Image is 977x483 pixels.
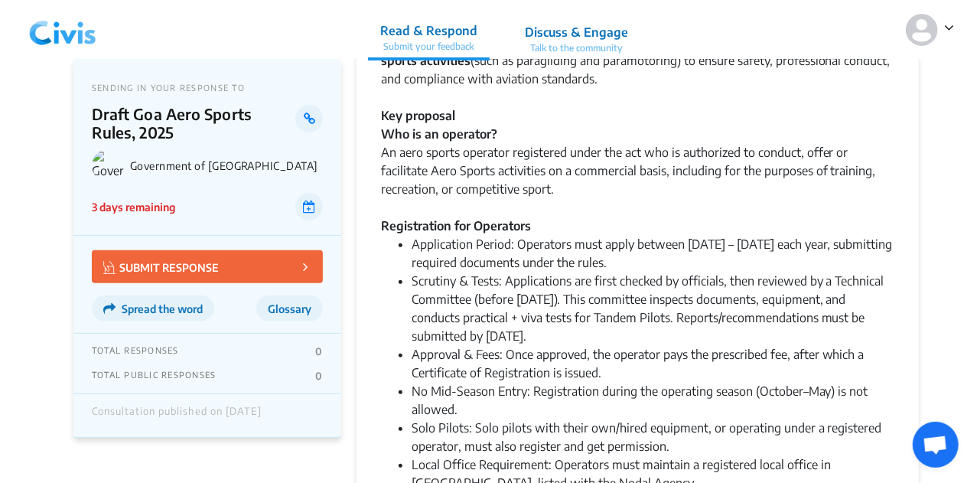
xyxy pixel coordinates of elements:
span: Glossary [268,302,311,315]
p: SENDING IN YOUR RESPONSE TO [92,83,323,93]
p: TOTAL PUBLIC RESPONSES [92,370,217,382]
p: 0 [315,370,322,382]
button: Glossary [256,295,323,321]
button: SUBMIT RESPONSE [92,250,323,283]
strong: Key proposal Who is an operator? [381,108,497,142]
p: Submit your feedback [380,40,477,54]
img: Government of Goa logo [92,149,124,181]
p: TOTAL RESPONSES [92,345,179,357]
li: Scrutiny & Tests: Applications are first checked by officials, then reviewed by a Technical Commi... [412,272,894,345]
p: 0 [315,345,322,357]
img: navlogo.png [23,7,103,53]
button: Spread the word [92,295,214,321]
div: Consultation published on [DATE] [92,406,262,426]
p: Talk to the community [525,41,628,55]
img: Vector.jpg [103,261,116,274]
span: Spread the word [122,302,203,315]
p: Read & Respond [380,21,477,40]
p: Government of [GEOGRAPHIC_DATA] [130,159,323,172]
li: Solo Pilots: Solo pilots with their own/hired equipment, or operating under a registered operator... [412,419,894,455]
li: No Mid-Season Entry: Registration during the operating season (October–May) is not allowed. [412,382,894,419]
div: Open chat [913,422,959,468]
p: SUBMIT RESPONSE [103,258,219,276]
img: person-default.svg [906,14,938,46]
li: Application Period: Operators must apply between [DATE] – [DATE] each year, submitting required d... [412,235,894,272]
p: Discuss & Engage [525,23,628,41]
p: Draft Goa Aero Sports Rules, 2025 [92,105,296,142]
li: Approval & Fees: Once approved, the operator pays the prescribed fee, after which a Certificate o... [412,345,894,382]
strong: Registration for Operators [381,218,531,233]
p: 3 days remaining [92,199,175,215]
